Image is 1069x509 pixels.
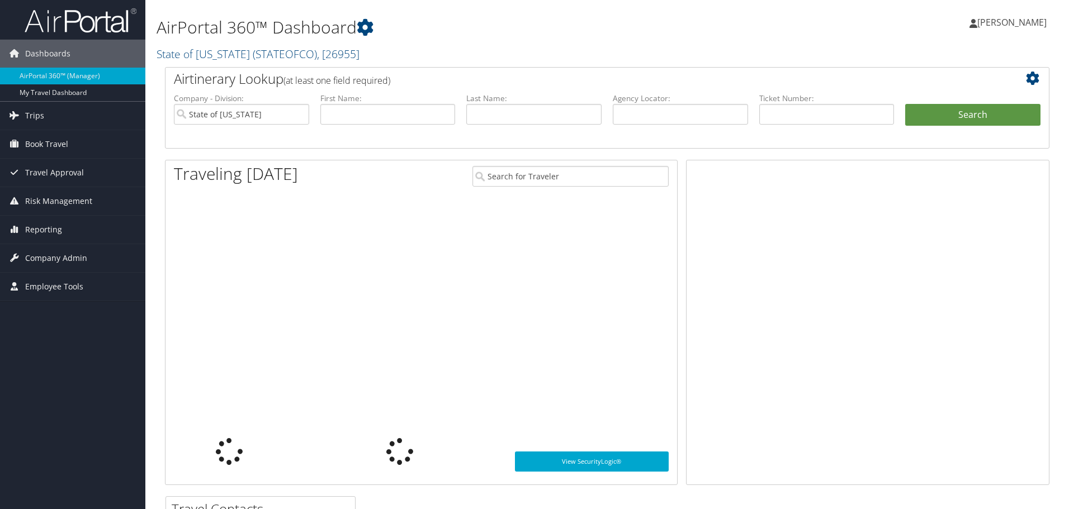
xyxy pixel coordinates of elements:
span: Company Admin [25,244,87,272]
h1: Traveling [DATE] [174,162,298,185]
img: airportal-logo.png [25,7,136,34]
span: Risk Management [25,187,92,215]
span: Book Travel [25,130,68,158]
h2: Airtinerary Lookup [174,69,967,88]
span: Travel Approval [25,159,84,187]
input: Search for Traveler [472,166,669,187]
label: Last Name: [466,93,602,104]
a: State of [US_STATE] [157,46,360,61]
a: View SecurityLogic® [515,451,669,472]
label: Company - Division: [174,93,309,104]
span: Dashboards [25,40,70,68]
span: , [ 26955 ] [317,46,360,61]
button: Search [905,104,1040,126]
span: [PERSON_NAME] [977,16,1047,28]
span: Trips [25,102,44,130]
span: Reporting [25,216,62,244]
label: Agency Locator: [613,93,748,104]
a: [PERSON_NAME] [969,6,1058,39]
span: (at least one field required) [283,74,390,87]
span: Employee Tools [25,273,83,301]
label: Ticket Number: [759,93,895,104]
span: ( STATEOFCO ) [253,46,317,61]
h1: AirPortal 360™ Dashboard [157,16,758,39]
label: First Name: [320,93,456,104]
